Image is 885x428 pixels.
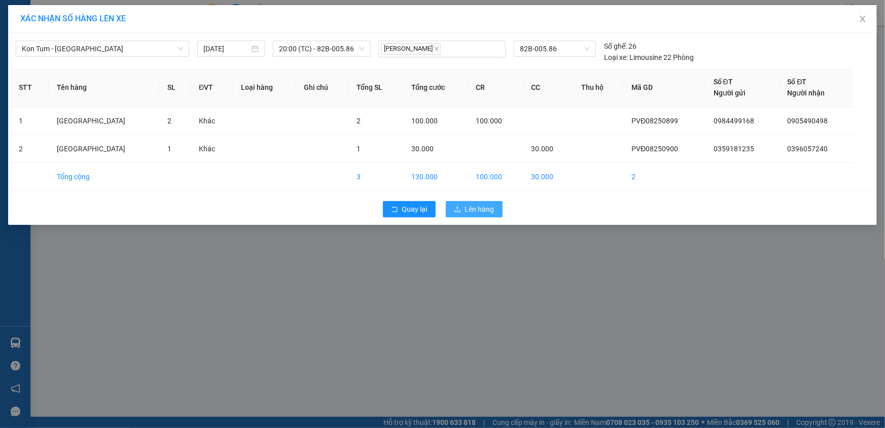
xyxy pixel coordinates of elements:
td: 100.000 [468,163,523,191]
div: 100.000 [8,53,92,65]
span: Số ĐT [788,78,807,86]
td: Khác [191,107,233,135]
th: Tổng cước [403,68,468,107]
span: 2 [357,117,361,125]
th: Tổng SL [348,68,403,107]
td: Tổng cộng [49,163,159,191]
div: 26 [604,41,636,52]
th: SL [159,68,191,107]
span: Người nhận [788,89,825,97]
span: Loại xe: [604,52,628,63]
span: Nhận: [98,10,122,20]
span: PVĐ08250899 [631,117,678,125]
span: Gửi: [9,10,24,20]
span: Người gửi [714,89,746,97]
td: 1 [11,107,49,135]
span: 1 [357,145,361,153]
th: Tên hàng [49,68,159,107]
th: CR [468,68,523,107]
span: 100.000 [411,117,438,125]
div: BX [PERSON_NAME] [9,9,91,33]
th: CC [523,68,574,107]
button: uploadLên hàng [446,201,503,217]
td: 3 [348,163,403,191]
td: 2 [11,135,49,163]
span: rollback [391,206,398,214]
span: 30.000 [532,145,554,153]
button: rollbackQuay lại [383,201,436,217]
td: [GEOGRAPHIC_DATA] [49,135,159,163]
th: Loại hàng [233,68,296,107]
span: PVĐ08250900 [631,145,678,153]
input: 13/08/2025 [203,43,250,54]
span: 1 [167,145,171,153]
span: 2 [167,117,171,125]
span: Kon Tum - Đà Nẵng [22,41,183,56]
span: Lên hàng [465,204,494,215]
span: 0359181235 [714,145,754,153]
th: Mã GD [623,68,705,107]
span: 0905490498 [788,117,828,125]
th: ĐVT [191,68,233,107]
span: CR : [8,54,23,65]
span: 82B-005.86 [520,41,590,56]
div: 0984499168 [9,33,91,47]
th: STT [11,68,49,107]
td: [GEOGRAPHIC_DATA] [49,107,159,135]
span: upload [454,206,461,214]
td: 30.000 [523,163,574,191]
span: 20:00 (TC) - 82B-005.86 [279,41,365,56]
span: 0396057240 [788,145,828,153]
span: 0984499168 [714,117,754,125]
td: 130.000 [403,163,468,191]
span: close [859,15,867,23]
div: Limousine 22 Phòng [604,52,694,63]
td: Khác [191,135,233,163]
span: [PERSON_NAME] [381,43,441,55]
div: 0905490498 [98,33,202,47]
span: 100.000 [476,117,502,125]
button: Close [848,5,877,34]
span: Số ĐT [714,78,733,86]
span: XÁC NHẬN SỐ HÀNG LÊN XE [20,14,126,23]
span: 30.000 [411,145,434,153]
th: Ghi chú [296,68,348,107]
div: Tên hàng: [GEOGRAPHIC_DATA] ( : 2 ) [9,72,202,97]
span: Quay lại [402,204,428,215]
span: Số ghế: [604,41,627,52]
span: close [434,46,439,51]
div: VP [GEOGRAPHIC_DATA] [98,9,202,33]
th: Thu hộ [574,68,624,107]
td: 2 [623,163,705,191]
